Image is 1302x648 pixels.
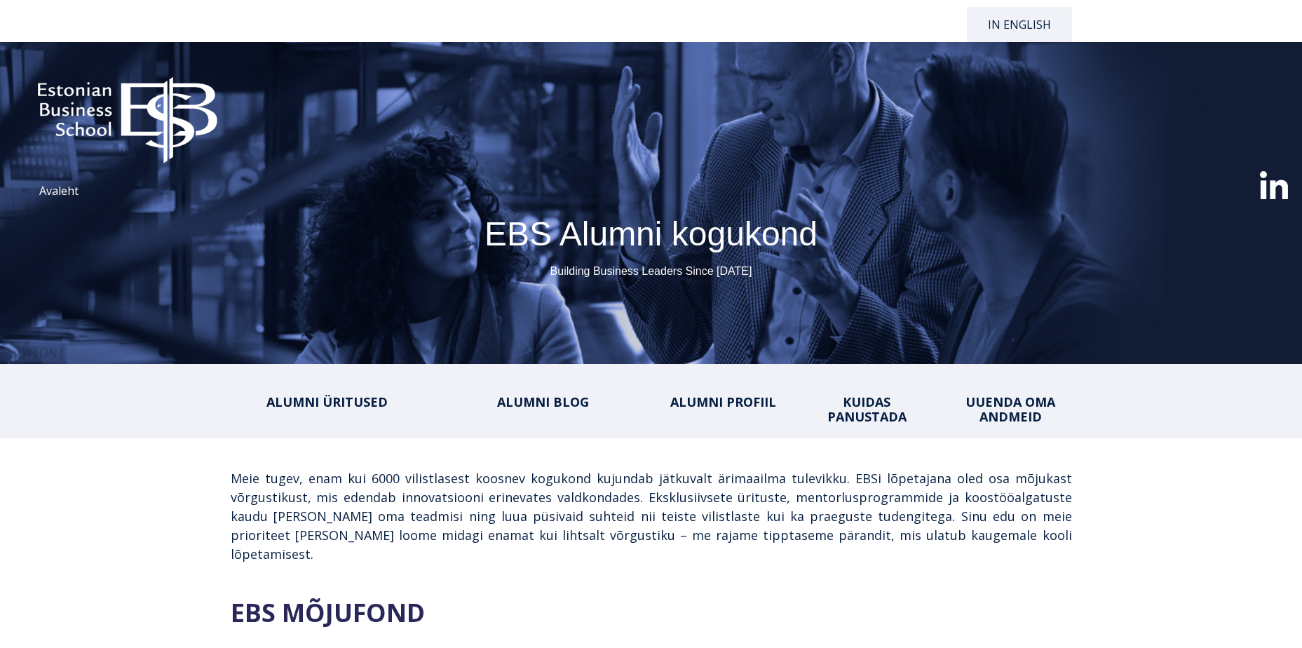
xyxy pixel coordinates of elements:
[1260,171,1288,199] img: linkedin-xxl
[965,393,1055,425] a: UUENDA OMA ANDMEID
[670,393,776,410] a: ALUMNI PROFIIL
[827,393,907,425] a: KUIDAS PANUSTADA
[231,470,1072,562] span: Meie tugev, enam kui 6000 vilistlasest koosnev kogukond kujundab jätkuvalt ärimaailma tulevikku. ...
[231,598,1072,628] h2: EBS MÕJUFOND
[967,7,1072,42] a: In English
[14,56,240,171] img: ebs_logo2016_white-1
[39,183,79,198] a: Avaleht
[497,393,589,410] a: ALUMNI BLOG
[484,215,818,252] span: EBS Alumni kogukond
[550,265,752,277] span: Building Business Leaders Since [DATE]
[266,393,388,410] a: ALUMNI ÜRITUSED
